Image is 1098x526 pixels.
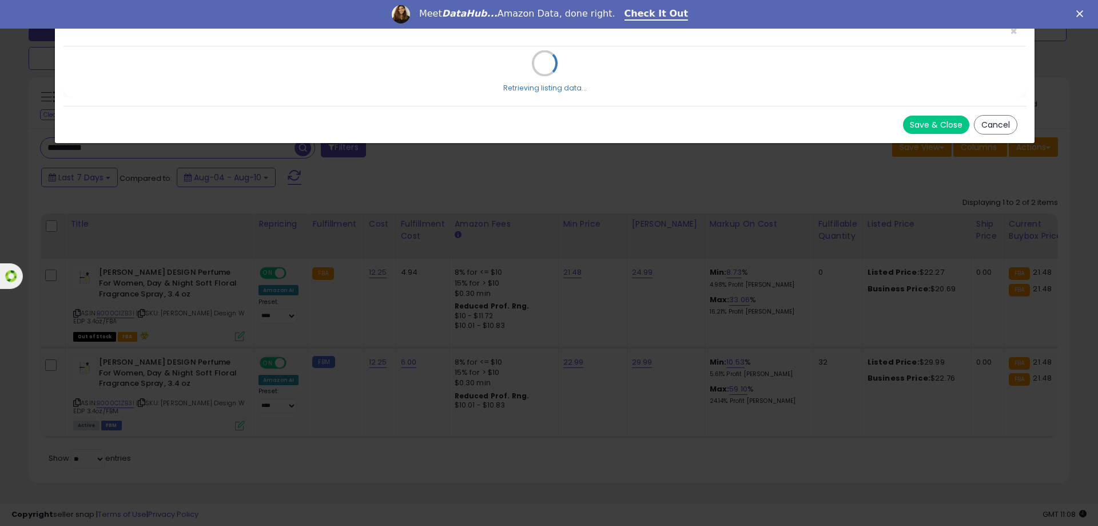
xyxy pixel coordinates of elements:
div: Meet Amazon Data, done right. [419,8,615,19]
button: Save & Close [903,116,969,134]
div: Close [1076,10,1088,17]
img: Profile image for Georgie [392,5,410,23]
div: Retrieving listing data... [503,83,587,93]
button: Cancel [974,115,1017,135]
span: × [1010,23,1017,39]
i: DataHub... [442,8,498,19]
a: Check It Out [624,8,689,21]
